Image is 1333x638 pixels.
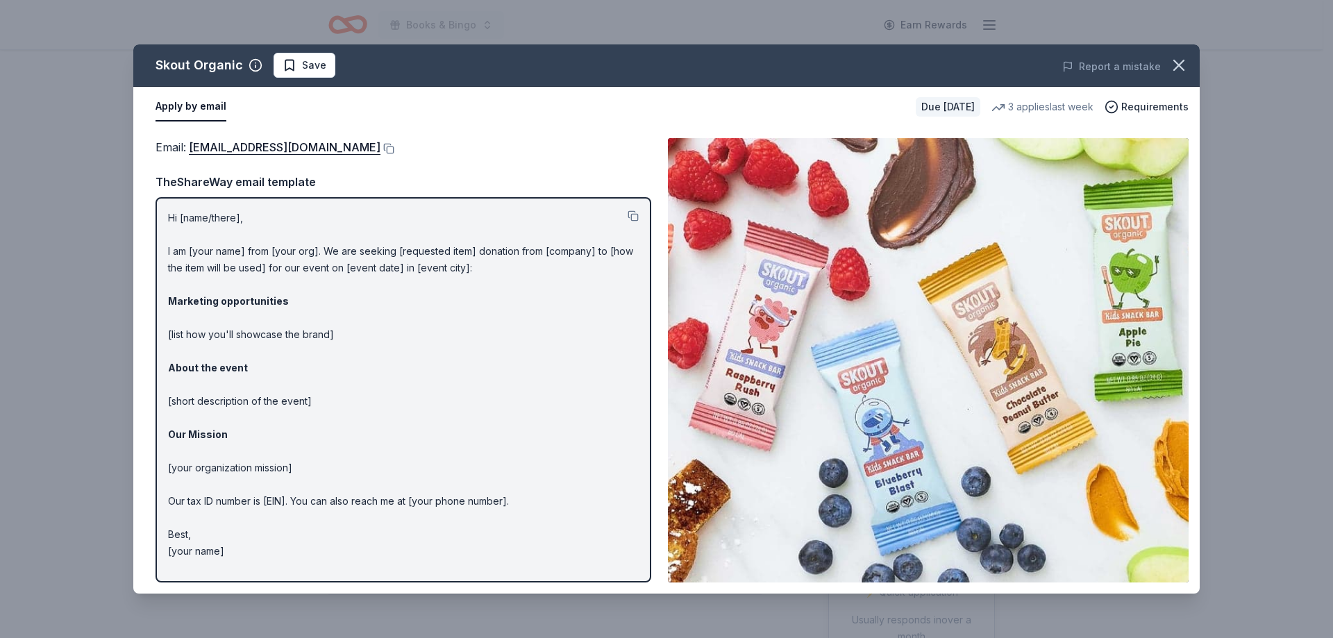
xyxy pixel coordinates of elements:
[274,53,335,78] button: Save
[991,99,1093,115] div: 3 applies last week
[168,295,289,307] strong: Marketing opportunities
[168,362,248,373] strong: About the event
[916,97,980,117] div: Due [DATE]
[156,54,243,76] div: Skout Organic
[156,92,226,121] button: Apply by email
[668,138,1189,582] img: Image for Skout Organic
[156,173,651,191] div: TheShareWay email template
[168,428,228,440] strong: Our Mission
[156,140,380,154] span: Email :
[189,138,380,156] a: [EMAIL_ADDRESS][DOMAIN_NAME]
[168,210,639,560] p: Hi [name/there], I am [your name] from [your org]. We are seeking [requested item] donation from ...
[1105,99,1189,115] button: Requirements
[1121,99,1189,115] span: Requirements
[302,57,326,74] span: Save
[1062,58,1161,75] button: Report a mistake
